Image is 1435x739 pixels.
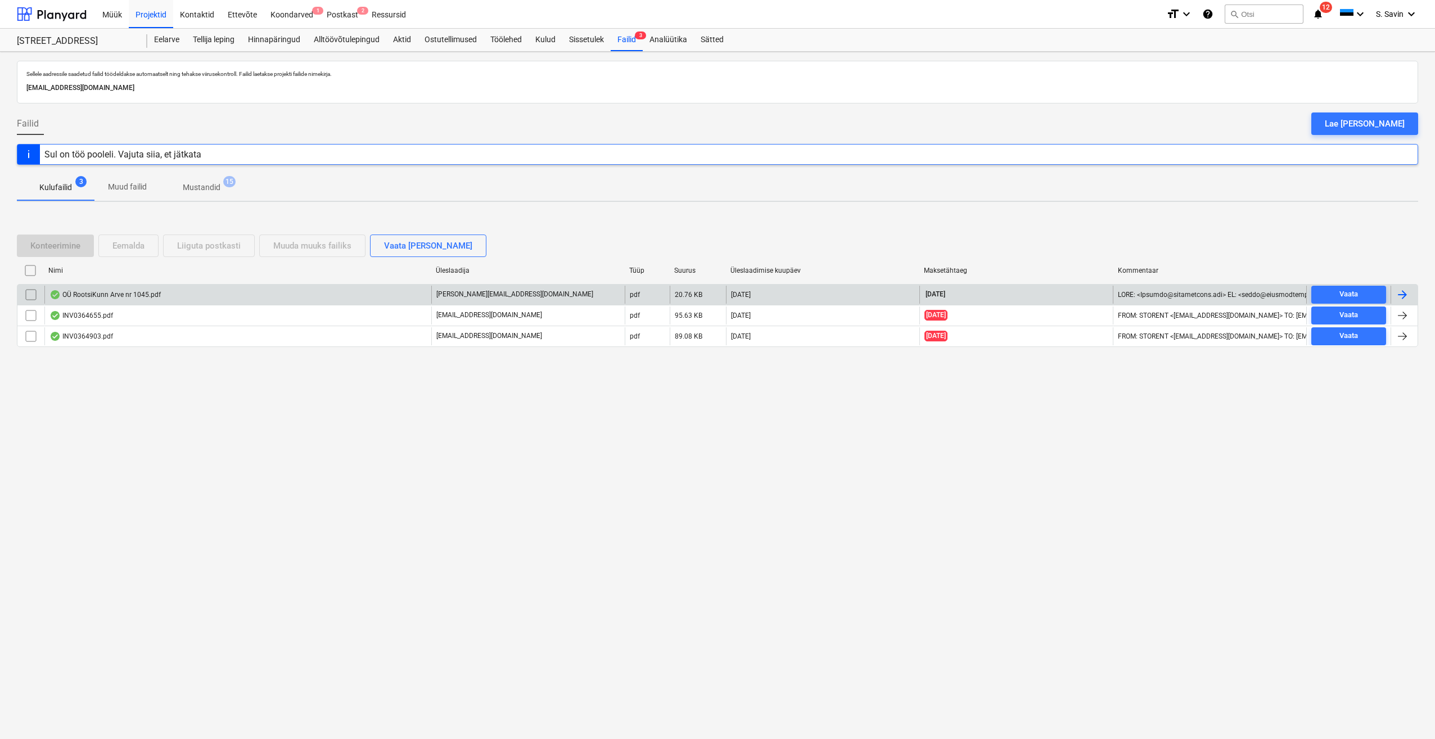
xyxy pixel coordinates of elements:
[49,332,61,341] div: Andmed failist loetud
[49,311,61,320] div: Andmed failist loetud
[49,311,113,320] div: INV0364655.pdf
[924,290,946,299] span: [DATE]
[370,235,486,257] button: Vaata [PERSON_NAME]
[49,332,113,341] div: INV0364903.pdf
[1118,267,1302,274] div: Kommentaar
[307,29,386,51] a: Alltöövõtulepingud
[731,332,751,340] div: [DATE]
[39,182,72,193] p: Kulufailid
[1225,4,1303,24] button: Otsi
[26,70,1409,78] p: Sellele aadressile saadetud failid töödeldakse automaatselt ning tehakse viirusekontroll. Failid ...
[924,267,1108,274] div: Maksetähtaeg
[1325,116,1405,131] div: Lae [PERSON_NAME]
[49,290,61,299] div: Andmed failist loetud
[436,290,593,299] p: [PERSON_NAME][EMAIL_ADDRESS][DOMAIN_NAME]
[562,29,611,51] a: Sissetulek
[223,176,236,187] span: 15
[386,29,418,51] a: Aktid
[26,82,1409,94] p: [EMAIL_ADDRESS][DOMAIN_NAME]
[529,29,562,51] a: Kulud
[675,291,702,299] div: 20.76 KB
[1320,2,1332,13] span: 12
[1311,286,1386,304] button: Vaata
[418,29,484,51] a: Ostutellimused
[49,290,161,299] div: OÜ RootsiKunn Arve nr 1045.pdf
[312,7,323,15] span: 1
[629,267,665,274] div: Tüüp
[635,31,646,39] span: 3
[730,267,915,274] div: Üleslaadimise kuupäev
[1230,10,1239,19] span: search
[357,7,368,15] span: 2
[1311,307,1386,325] button: Vaata
[1405,7,1418,21] i: keyboard_arrow_down
[436,267,620,274] div: Üleslaadija
[1339,288,1358,301] div: Vaata
[436,331,542,341] p: [EMAIL_ADDRESS][DOMAIN_NAME]
[108,181,147,193] p: Muud failid
[17,35,134,47] div: [STREET_ADDRESS]
[924,310,947,321] span: [DATE]
[1379,685,1435,739] div: Vestlusvidin
[436,310,542,320] p: [EMAIL_ADDRESS][DOMAIN_NAME]
[1166,7,1180,21] i: format_size
[1379,685,1435,739] iframe: Chat Widget
[630,312,640,319] div: pdf
[674,267,721,274] div: Suurus
[186,29,241,51] a: Tellija leping
[1339,330,1358,343] div: Vaata
[17,117,39,130] span: Failid
[484,29,529,51] a: Töölehed
[183,182,220,193] p: Mustandid
[675,312,702,319] div: 95.63 KB
[1353,7,1367,21] i: keyboard_arrow_down
[44,149,201,160] div: Sul on töö pooleli. Vajuta siia, et jätkata
[1376,10,1404,19] span: S. Savin
[75,176,87,187] span: 3
[1339,309,1358,322] div: Vaata
[731,291,751,299] div: [DATE]
[675,332,702,340] div: 89.08 KB
[1311,327,1386,345] button: Vaata
[384,238,472,253] div: Vaata [PERSON_NAME]
[924,331,947,341] span: [DATE]
[147,29,186,51] a: Eelarve
[643,29,694,51] a: Analüütika
[1311,112,1418,135] button: Lae [PERSON_NAME]
[1312,7,1324,21] i: notifications
[694,29,730,51] a: Sätted
[630,291,640,299] div: pdf
[48,267,427,274] div: Nimi
[630,332,640,340] div: pdf
[1202,7,1213,21] i: Abikeskus
[611,29,643,51] a: Failid3
[731,312,751,319] div: [DATE]
[241,29,307,51] a: Hinnapäringud
[611,29,643,51] div: Failid
[1180,7,1193,21] i: keyboard_arrow_down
